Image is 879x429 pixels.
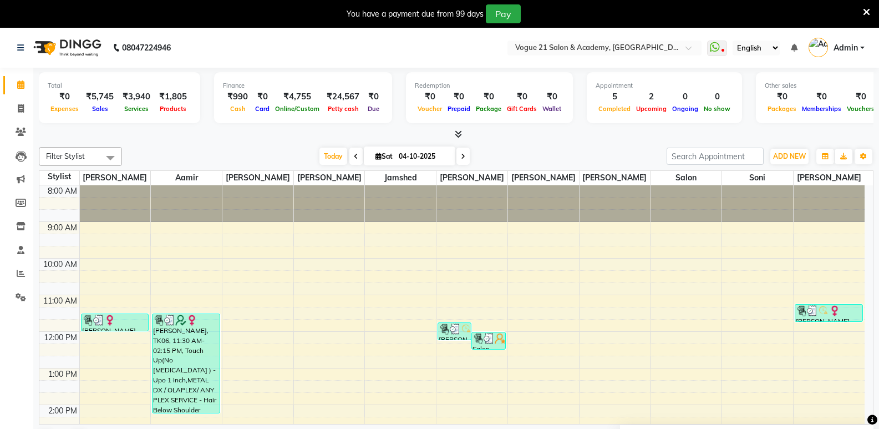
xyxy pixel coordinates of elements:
div: ₹0 [504,90,540,103]
div: 0 [701,90,733,103]
div: ₹0 [445,90,473,103]
div: [PERSON_NAME], TK03, 11:15 AM-11:45 AM, Blow Dry - Hair Below Shoulder [795,305,862,321]
div: 5 [596,90,633,103]
span: [PERSON_NAME] [436,171,507,185]
span: Packages [765,105,799,113]
div: [PERSON_NAME], TK04, 11:30 AM-12:00 PM, hair wash With Blow Dry - Hair Below Shoulder [82,314,149,331]
div: ₹0 [540,90,564,103]
span: Completed [596,105,633,113]
span: aamir [151,171,222,185]
span: Memberships [799,105,844,113]
span: [PERSON_NAME] [80,171,151,185]
div: Stylist [39,171,79,183]
span: Due [365,105,382,113]
span: [PERSON_NAME] [294,171,365,185]
div: 2 [633,90,669,103]
div: 11:00 AM [41,295,79,307]
img: logo [28,32,104,63]
div: ₹4,755 [272,90,322,103]
div: ₹5,745 [82,90,118,103]
span: Filter Stylist [46,152,85,160]
div: 9:00 AM [45,222,79,234]
span: Vouchers [844,105,877,113]
span: Petty cash [325,105,362,113]
div: ₹1,805 [155,90,191,103]
div: ₹0 [765,90,799,103]
span: Sales [89,105,111,113]
span: Online/Custom [272,105,322,113]
div: [PERSON_NAME], TK03, 11:45 AM-12:15 PM, Threading - Eyebrows,Threading - Upper Lip [438,323,471,340]
span: No show [701,105,733,113]
div: Finance [223,81,383,90]
div: 10:00 AM [41,259,79,270]
div: 12:00 PM [42,332,79,344]
div: ₹3,940 [118,90,155,103]
b: 08047224946 [122,32,171,63]
span: Prepaid [445,105,473,113]
div: ₹0 [252,90,272,103]
span: Card [252,105,272,113]
div: ₹0 [364,90,383,103]
div: Total [48,81,191,90]
div: 1:00 PM [46,369,79,380]
span: Gift Cards [504,105,540,113]
span: Admin [834,42,858,54]
div: ₹0 [48,90,82,103]
span: Cash [227,105,248,113]
div: Redemption [415,81,564,90]
div: ₹24,567 [322,90,364,103]
span: [PERSON_NAME] [580,171,651,185]
span: Ongoing [669,105,701,113]
span: Package [473,105,504,113]
span: [PERSON_NAME] [508,171,579,185]
span: Voucher [415,105,445,113]
input: Search Appointment [667,148,764,165]
div: You have a payment due from 99 days [347,8,484,20]
div: ₹0 [473,90,504,103]
span: Services [121,105,151,113]
span: [PERSON_NAME] [222,171,293,185]
img: Admin [809,38,828,57]
span: Today [319,148,347,165]
span: Products [157,105,189,113]
input: 2025-10-04 [395,148,451,165]
span: ADD NEW [773,152,806,160]
span: Upcoming [633,105,669,113]
div: 2:00 PM [46,405,79,417]
div: 8:00 AM [45,185,79,197]
div: 0 [669,90,701,103]
div: [PERSON_NAME], TK06, 11:30 AM-02:15 PM, Touch Up(No [MEDICAL_DATA] ) - Upo 1 Inch,METAL DX / OLAP... [153,314,220,413]
span: Wallet [540,105,564,113]
span: Expenses [48,105,82,113]
div: Appointment [596,81,733,90]
div: ₹990 [223,90,252,103]
div: ₹0 [844,90,877,103]
div: ₹0 [799,90,844,103]
span: soni [722,171,793,185]
span: salon [651,171,722,185]
button: ADD NEW [770,149,809,164]
button: Pay [486,4,521,23]
div: Salon, TK05, 12:00 PM-12:30 PM, Pedicure (Classic) - Regular [472,332,505,349]
div: ₹0 [415,90,445,103]
span: [PERSON_NAME] [794,171,865,185]
span: Sat [373,152,395,160]
span: Jamshed [365,171,436,185]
